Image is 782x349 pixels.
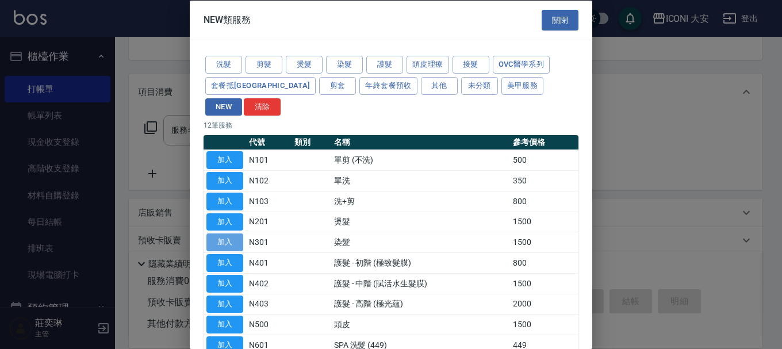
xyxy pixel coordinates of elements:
button: 未分類 [461,76,498,94]
button: 其他 [421,76,458,94]
th: 類別 [292,135,331,150]
button: 加入 [206,316,243,333]
td: 350 [510,170,578,191]
th: 名稱 [331,135,510,150]
button: 套餐抵[GEOGRAPHIC_DATA] [205,76,316,94]
td: 1500 [510,314,578,335]
td: 洗+剪 [331,191,510,212]
td: N201 [246,212,292,232]
td: 護髮 - 初階 (極致髮膜) [331,252,510,273]
button: 關閉 [542,9,578,30]
td: 護髮 - 中階 (賦活水生髮膜) [331,273,510,294]
button: NEW [205,98,242,116]
td: 1500 [510,212,578,232]
button: 加入 [206,295,243,313]
button: 年終套餐預收 [359,76,417,94]
button: 加入 [206,213,243,231]
button: 護髮 [366,56,403,74]
button: 染髮 [326,56,363,74]
button: 清除 [244,98,281,116]
button: 美甲服務 [501,76,544,94]
button: 剪套 [319,76,356,94]
button: 接髮 [453,56,489,74]
span: NEW類服務 [204,14,251,25]
button: 加入 [206,192,243,210]
td: N301 [246,232,292,252]
td: N402 [246,273,292,294]
td: 500 [510,149,578,170]
button: 加入 [206,233,243,251]
td: N101 [246,149,292,170]
button: ovc醫學系列 [493,56,550,74]
td: 800 [510,191,578,212]
button: 加入 [206,274,243,292]
td: N103 [246,191,292,212]
td: 燙髮 [331,212,510,232]
button: 加入 [206,151,243,169]
button: 加入 [206,254,243,272]
button: 剪髮 [246,56,282,74]
p: 12 筆服務 [204,120,578,131]
td: 800 [510,252,578,273]
td: N500 [246,314,292,335]
button: 燙髮 [286,56,323,74]
button: 洗髮 [205,56,242,74]
td: 1500 [510,232,578,252]
td: 單洗 [331,170,510,191]
td: N403 [246,294,292,315]
td: N401 [246,252,292,273]
button: 加入 [206,172,243,190]
td: 頭皮 [331,314,510,335]
th: 代號 [246,135,292,150]
td: 染髮 [331,232,510,252]
th: 參考價格 [510,135,578,150]
td: 2000 [510,294,578,315]
td: N102 [246,170,292,191]
button: 頭皮理療 [407,56,449,74]
td: 1500 [510,273,578,294]
td: 單剪 (不洗) [331,149,510,170]
td: 護髮 - 高階 (極光蘊) [331,294,510,315]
